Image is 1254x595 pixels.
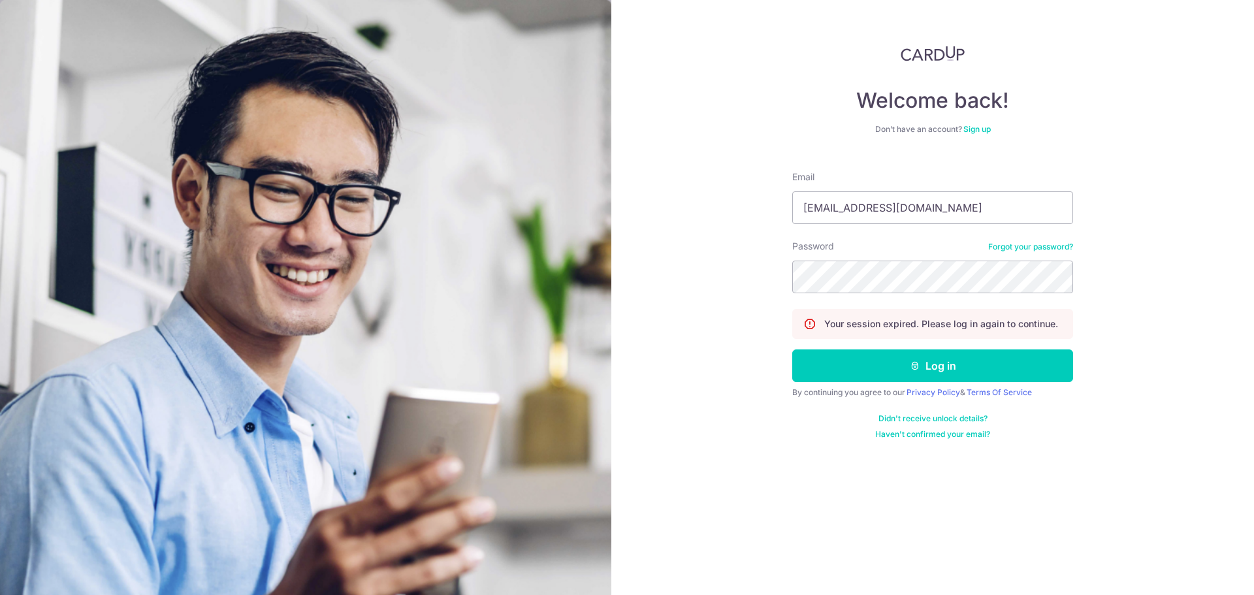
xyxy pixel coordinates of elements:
label: Email [792,170,814,184]
a: Didn't receive unlock details? [878,413,988,424]
input: Enter your Email [792,191,1073,224]
button: Log in [792,349,1073,382]
a: Privacy Policy [907,387,960,397]
div: Don’t have an account? [792,124,1073,135]
img: CardUp Logo [901,46,965,61]
label: Password [792,240,834,253]
a: Forgot your password? [988,242,1073,252]
h4: Welcome back! [792,88,1073,114]
a: Haven't confirmed your email? [875,429,990,440]
a: Terms Of Service [967,387,1032,397]
a: Sign up [963,124,991,134]
div: By continuing you agree to our & [792,387,1073,398]
p: Your session expired. Please log in again to continue. [824,317,1058,330]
